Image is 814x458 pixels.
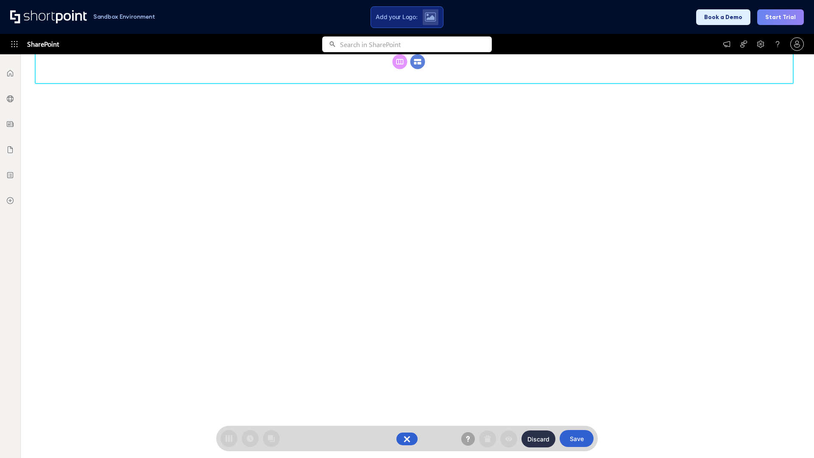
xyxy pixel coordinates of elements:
button: Book a Demo [696,9,750,25]
span: SharePoint [27,34,59,54]
h1: Sandbox Environment [93,14,155,19]
iframe: Chat Widget [772,417,814,458]
img: Upload logo [425,12,436,22]
button: Save [560,430,594,447]
button: Discard [521,430,555,447]
input: Search in SharePoint [340,36,492,52]
span: Add your Logo: [376,13,417,21]
button: Start Trial [757,9,804,25]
